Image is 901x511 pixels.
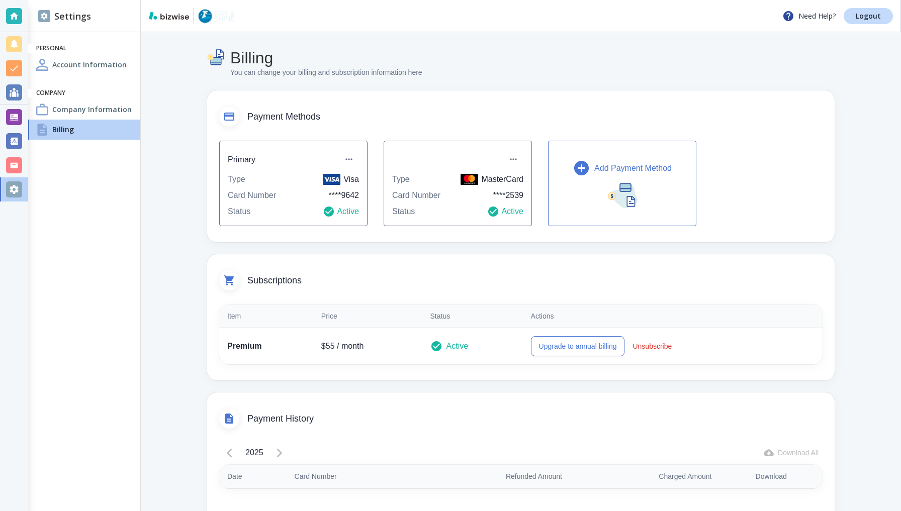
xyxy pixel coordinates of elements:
th: Charged Amount [570,465,719,488]
h2: Settings [38,10,91,23]
p: Active [323,206,359,218]
p: Active [487,206,523,218]
h4: Company Information [52,104,132,115]
p: Card Number [228,189,276,201]
p: Type [392,173,410,185]
img: Visa [323,174,340,185]
a: Account InformationAccount Information [28,55,140,75]
p: Logout [856,13,881,20]
th: Date [219,465,287,488]
a: BillingBilling [28,120,140,140]
p: Active [446,340,469,352]
p: 2025 [245,447,263,459]
p: Visa [323,173,359,185]
th: Status [422,304,523,328]
p: Card Number [392,189,440,201]
th: Actions [523,304,823,328]
th: Refunded Amount [413,465,570,488]
button: Add Payment Method [548,141,696,226]
th: Item [219,304,313,328]
h4: Billing [230,48,422,67]
span: Payment History [247,414,823,425]
th: Download [719,465,823,488]
th: Price [313,304,422,328]
img: Tidy & Shine [198,8,235,24]
th: Card Number [287,465,413,488]
p: Status [228,206,250,218]
button: Upgrade to annual billing [531,336,625,356]
img: bizwise [149,12,189,20]
h4: Billing [52,124,74,135]
p: Type [228,173,245,185]
p: MasterCard [461,173,523,185]
p: Premium [227,340,305,352]
span: Subscriptions [247,275,823,286]
p: Need Help? [782,10,836,22]
h6: Personal [36,44,132,53]
h6: Primary [228,153,255,166]
button: Unsubscribe [628,336,676,356]
img: DashboardSidebarSettings.svg [38,10,50,22]
h6: Company [36,89,132,97]
img: Billing [207,48,226,67]
p: Status [392,206,415,218]
a: Company InformationCompany Information [28,99,140,120]
p: Add Payment Method [594,162,672,174]
p: $ 55 / month [321,340,414,352]
img: MasterCard [461,174,478,185]
a: Logout [844,8,893,24]
h4: Account Information [52,59,127,70]
p: You can change your billing and subscription information here [230,67,422,78]
span: Payment Methods [247,112,823,123]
